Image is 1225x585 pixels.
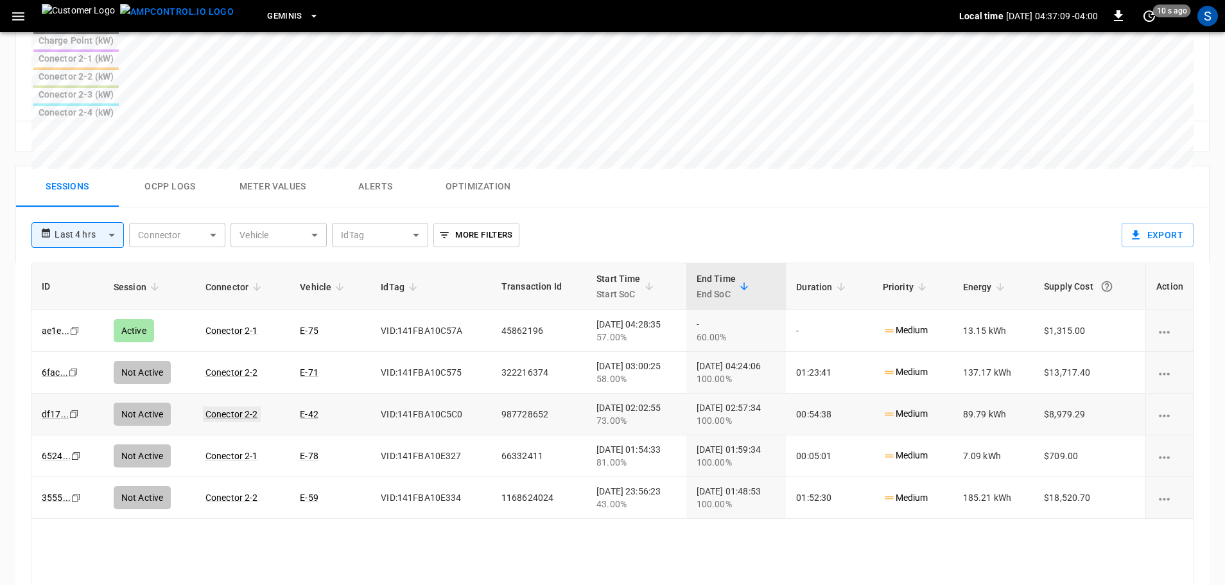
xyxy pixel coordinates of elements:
span: Energy [963,279,1009,295]
div: [DATE] 01:59:34 [697,443,776,469]
a: Conector 2-1 [205,451,258,461]
span: Start TimeStart SoC [596,271,657,302]
div: profile-icon [1197,6,1218,26]
td: 00:54:38 [786,394,872,435]
td: $18,520.70 [1034,477,1145,519]
span: Geminis [267,9,302,24]
span: 10 s ago [1153,4,1191,17]
div: Not Active [114,444,171,467]
th: Action [1145,263,1194,310]
button: Optimization [427,166,530,207]
img: ampcontrol.io logo [120,4,234,20]
button: Meter Values [222,166,324,207]
td: 7.09 kWh [953,435,1034,477]
button: Sessions [16,166,119,207]
th: Transaction Id [491,263,586,310]
div: [DATE] 23:56:23 [596,485,676,511]
td: VID:141FBA10E327 [370,435,491,477]
td: 01:52:30 [786,477,872,519]
table: sessions table [31,263,1194,519]
td: $709.00 [1034,435,1145,477]
button: Ocpp logs [119,166,222,207]
div: charging session options [1156,324,1183,337]
td: 185.21 kWh [953,477,1034,519]
div: Not Active [114,403,171,426]
div: [DATE] 02:57:34 [697,401,776,427]
td: $8,979.29 [1034,394,1145,435]
div: copy [70,491,83,505]
button: The cost of your charging session based on your supply rates [1095,275,1118,298]
td: VID:141FBA10C5C0 [370,394,491,435]
span: Session [114,279,163,295]
button: Geminis [262,4,324,29]
p: Medium [883,449,928,462]
p: Medium [883,491,928,505]
button: set refresh interval [1139,6,1160,26]
button: Alerts [324,166,427,207]
td: 987728652 [491,394,586,435]
td: 00:05:01 [786,435,872,477]
a: E-42 [300,409,318,419]
button: More Filters [433,223,519,247]
p: [DATE] 04:37:09 -04:00 [1006,10,1098,22]
div: charging session options [1156,366,1183,379]
div: copy [68,407,81,421]
div: Last 4 hrs [55,223,124,247]
div: Not Active [114,486,171,509]
td: 89.79 kWh [953,394,1034,435]
div: 100.00% [697,372,776,385]
div: [DATE] 02:02:55 [596,401,676,427]
span: IdTag [381,279,421,295]
td: VID:141FBA10E334 [370,477,491,519]
span: Vehicle [300,279,348,295]
a: Conector 2-2 [205,493,258,503]
a: E-78 [300,451,318,461]
span: Priority [883,279,930,295]
div: End Time [697,271,736,302]
div: 58.00% [596,372,676,385]
div: 73.00% [596,414,676,427]
span: Duration [796,279,849,295]
div: 100.00% [697,498,776,511]
div: 100.00% [697,456,776,469]
div: 43.00% [596,498,676,511]
div: charging session options [1156,491,1183,504]
div: copy [70,449,83,463]
td: 66332411 [491,435,586,477]
a: Conector 2-2 [203,406,261,422]
p: End SoC [697,286,736,302]
p: Start SoC [596,286,641,302]
div: charging session options [1156,408,1183,421]
th: ID [31,263,103,310]
span: End TimeEnd SoC [697,271,752,302]
div: 81.00% [596,456,676,469]
div: Supply Cost [1044,275,1135,298]
div: 100.00% [697,414,776,427]
div: charging session options [1156,450,1183,462]
div: Start Time [596,271,641,302]
p: Medium [883,407,928,421]
a: E-59 [300,493,318,503]
div: [DATE] 01:54:33 [596,443,676,469]
span: Connector [205,279,265,295]
div: [DATE] 01:48:53 [697,485,776,511]
p: Local time [959,10,1003,22]
button: Export [1122,223,1194,247]
td: 1168624024 [491,477,586,519]
img: Customer Logo [42,4,115,28]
